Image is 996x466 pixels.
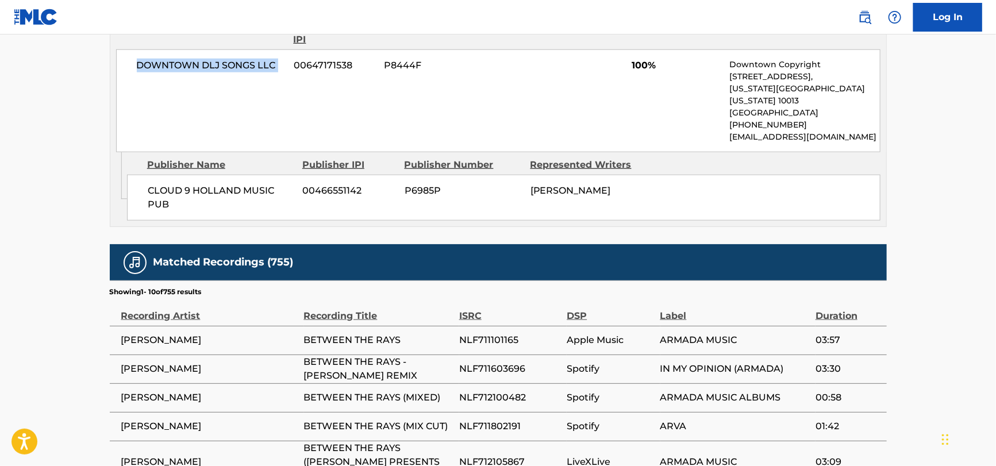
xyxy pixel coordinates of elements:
[459,391,562,405] span: NLF712100482
[294,59,375,72] span: 00647171538
[729,131,879,143] p: [EMAIL_ADDRESS][DOMAIN_NAME]
[816,333,881,347] span: 03:57
[853,6,876,29] a: Public Search
[304,355,453,383] span: BETWEEN THE RAYS - [PERSON_NAME] REMIX
[304,419,453,433] span: BETWEEN THE RAYS (MIX CUT)
[567,333,654,347] span: Apple Music
[660,419,810,433] span: ARVA
[567,391,654,405] span: Spotify
[128,256,142,269] img: Matched Recordings
[939,411,996,466] iframe: Chat Widget
[942,422,949,457] div: Drag
[121,419,298,433] span: [PERSON_NAME]
[304,297,453,323] div: Recording Title
[459,297,562,323] div: ISRC
[729,59,879,71] p: Downtown Copyright
[121,297,298,323] div: Recording Artist
[729,119,879,131] p: [PHONE_NUMBER]
[405,184,522,198] span: P6985P
[148,184,294,211] span: CLOUD 9 HOLLAND MUSIC PUB
[302,158,396,172] div: Publisher IPI
[660,297,810,323] div: Label
[660,362,810,376] span: IN MY OPINION (ARMADA)
[858,10,872,24] img: search
[530,158,648,172] div: Represented Writers
[883,6,906,29] div: Help
[147,158,294,172] div: Publisher Name
[816,297,881,323] div: Duration
[303,184,396,198] span: 00466551142
[567,362,654,376] span: Spotify
[888,10,902,24] img: help
[459,419,562,433] span: NLF711802191
[816,419,881,433] span: 01:42
[121,362,298,376] span: [PERSON_NAME]
[816,362,881,376] span: 03:30
[110,287,202,297] p: Showing 1 - 10 of 755 results
[530,185,611,196] span: [PERSON_NAME]
[153,256,294,269] h5: Matched Recordings (755)
[567,297,654,323] div: DSP
[304,333,453,347] span: BETWEEN THE RAYS
[729,107,879,119] p: [GEOGRAPHIC_DATA]
[660,391,810,405] span: ARMADA MUSIC ALBUMS
[405,158,522,172] div: Publisher Number
[913,3,982,32] a: Log In
[384,59,495,72] span: P8444F
[459,333,562,347] span: NLF711101165
[121,333,298,347] span: [PERSON_NAME]
[660,333,810,347] span: ARMADA MUSIC
[729,83,879,107] p: [US_STATE][GEOGRAPHIC_DATA][US_STATE] 10013
[632,59,721,72] span: 100%
[729,71,879,83] p: [STREET_ADDRESS],
[567,419,654,433] span: Spotify
[304,391,453,405] span: BETWEEN THE RAYS (MIXED)
[121,391,298,405] span: [PERSON_NAME]
[137,59,286,72] span: DOWNTOWN DLJ SONGS LLC
[459,362,562,376] span: NLF711603696
[816,391,881,405] span: 00:58
[14,9,58,25] img: MLC Logo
